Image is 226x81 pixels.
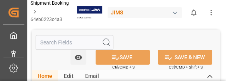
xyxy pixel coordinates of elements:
img: Exertis%20JAM%20-%20Email%20Logo.jpg_1722504956.jpg [77,6,102,19]
span: Ctrl/CMD + Shift + S [169,64,203,70]
button: show more [202,4,220,21]
input: Search Fields [36,35,113,50]
button: JIMS [108,5,185,20]
button: SAVE & NEW [158,50,212,65]
button: show 0 new notifications [185,4,202,21]
span: Ctrl/CMD + S [112,64,135,70]
div: JIMS [108,7,182,18]
a: Shipment Booking [31,0,69,6]
button: SAVE [96,50,150,65]
button: open menu [70,50,86,65]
